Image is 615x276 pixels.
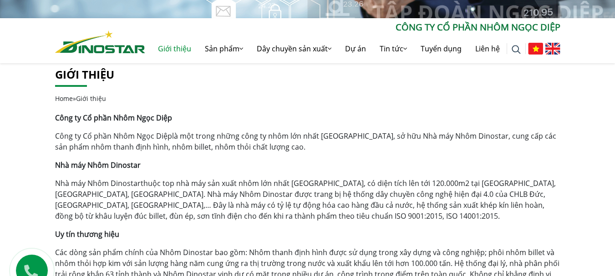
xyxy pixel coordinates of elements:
[250,34,338,63] a: Dây chuyền sản xuất
[512,45,521,54] img: search
[55,94,73,103] a: Home
[55,130,560,152] p: là một trong những công ty nhôm lớn nhất [GEOGRAPHIC_DATA], sở hữu Nhà máy Nhôm Dinostar, cung cấ...
[55,94,106,103] span: »
[55,160,141,170] strong: Nhà máy Nhôm Dinostar
[55,178,141,188] a: Nhà máy Nhôm Dinostar
[145,20,560,34] p: CÔNG TY CỔ PHẦN NHÔM NGỌC DIỆP
[55,131,172,141] a: Công ty Cổ phần Nhôm Ngọc Diệp
[528,43,543,55] img: Tiếng Việt
[338,34,373,63] a: Dự án
[55,178,560,221] p: thuộc top nhà máy sản xuất nhôm lớn nhất [GEOGRAPHIC_DATA], có diện tích lên tới 120.000m2 tại [G...
[55,229,119,239] strong: Uy tín thương hiệu
[468,34,507,63] a: Liên hệ
[55,113,172,123] strong: Công ty Cổ phần Nhôm Ngọc Diệp
[198,34,250,63] a: Sản phẩm
[373,34,414,63] a: Tin tức
[414,34,468,63] a: Tuyển dụng
[545,43,560,55] img: English
[55,30,145,53] img: Nhôm Dinostar
[55,67,114,82] a: Giới thiệu
[151,34,198,63] a: Giới thiệu
[76,94,106,103] span: Giới thiệu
